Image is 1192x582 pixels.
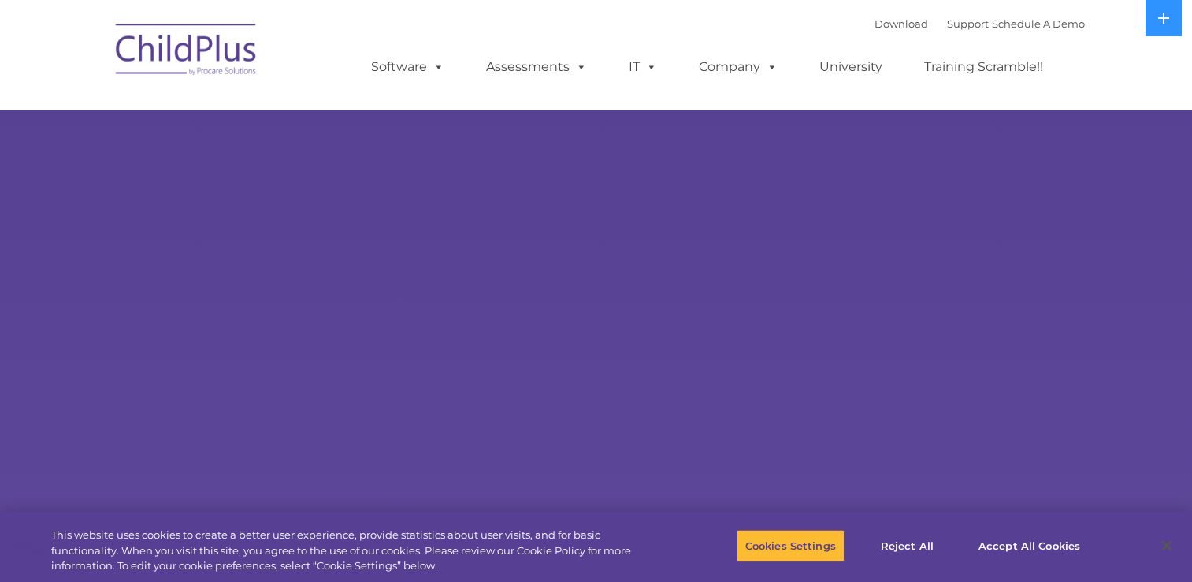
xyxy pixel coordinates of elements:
a: Schedule A Demo [992,17,1085,30]
a: Download [875,17,928,30]
button: Reject All [858,529,956,562]
a: Assessments [470,51,603,83]
button: Cookies Settings [737,529,845,562]
button: Close [1149,528,1184,563]
a: Training Scramble!! [908,51,1059,83]
a: University [804,51,898,83]
div: This website uses cookies to create a better user experience, provide statistics about user visit... [51,528,655,574]
button: Accept All Cookies [970,529,1089,562]
a: IT [613,51,673,83]
a: Software [355,51,460,83]
a: Support [947,17,989,30]
img: ChildPlus by Procare Solutions [108,13,266,91]
a: Company [683,51,793,83]
font: | [875,17,1085,30]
